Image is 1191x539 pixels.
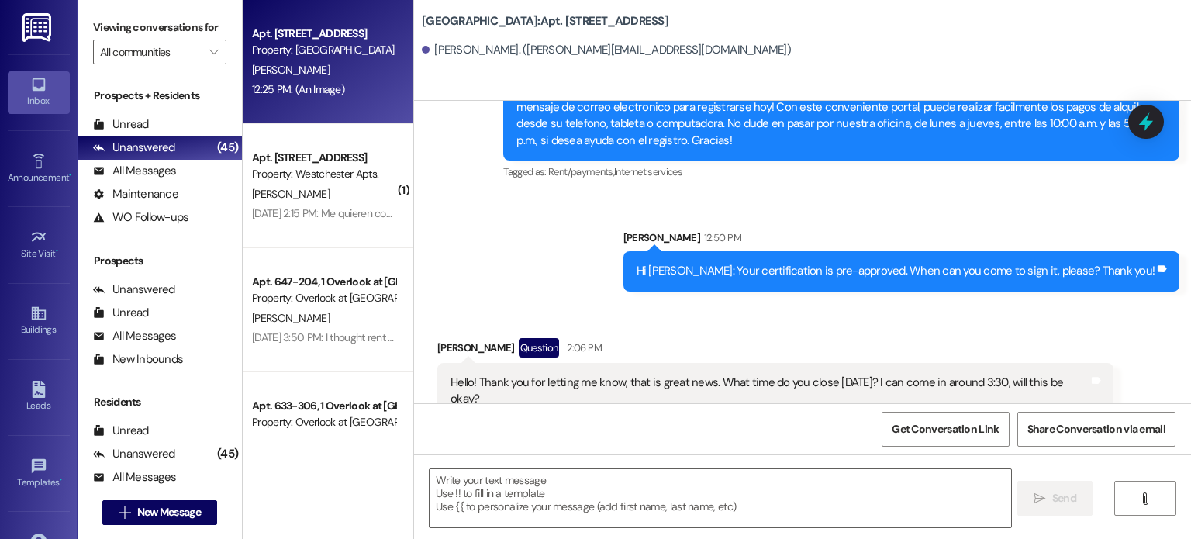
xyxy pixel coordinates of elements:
[252,150,395,166] div: Apt. [STREET_ADDRESS]
[252,311,330,325] span: [PERSON_NAME]
[503,161,1179,183] div: Tagged as:
[93,423,149,439] div: Unread
[451,375,1089,408] div: Hello! Thank you for letting me know, that is great news. What time do you close [DATE]? I can co...
[548,165,614,178] span: Rent/payments ,
[252,187,330,201] span: [PERSON_NAME]
[93,163,176,179] div: All Messages
[422,13,668,29] b: [GEOGRAPHIC_DATA]: Apt. [STREET_ADDRESS]
[8,376,70,418] a: Leads
[100,40,202,64] input: All communities
[93,469,176,485] div: All Messages
[93,209,188,226] div: WO Follow-ups
[614,165,682,178] span: Internet services
[437,338,1113,363] div: [PERSON_NAME]
[563,340,601,356] div: 2:06 PM
[623,230,1180,251] div: [PERSON_NAME]
[422,42,791,58] div: [PERSON_NAME]. ([PERSON_NAME][EMAIL_ADDRESS][DOMAIN_NAME])
[252,166,395,182] div: Property: Westchester Apts.
[8,453,70,495] a: Templates •
[252,398,395,414] div: Apt. 633-306, 1 Overlook at [GEOGRAPHIC_DATA]
[8,224,70,266] a: Site Visit •
[519,338,560,358] div: Question
[252,42,395,58] div: Property: [GEOGRAPHIC_DATA]
[209,46,218,58] i: 
[252,26,395,42] div: Apt. [STREET_ADDRESS]
[637,263,1155,279] div: Hi [PERSON_NAME]: Your certification is pre-approved. When can you come to sign it, please? Thank...
[1052,490,1076,506] span: Send
[892,421,999,437] span: Get Conversation Link
[78,253,242,269] div: Prospects
[516,66,1155,149] div: Estimado residente:A menos que se haya registrado previamente, [PERSON_NAME] le envio un mensaje ...
[1139,492,1151,505] i: 
[137,504,201,520] span: New Message
[252,414,395,430] div: Property: Overlook at [GEOGRAPHIC_DATA]
[1017,481,1093,516] button: Send
[93,305,149,321] div: Unread
[213,136,242,160] div: (45)
[69,170,71,181] span: •
[252,206,675,220] div: [DATE] 2:15 PM: Me quieren correr por un malentendido, mejor ayúdenme en mi departamento
[60,475,62,485] span: •
[700,230,741,246] div: 12:50 PM
[78,88,242,104] div: Prospects + Residents
[252,330,547,344] div: [DATE] 3:50 PM: I thought rent was due by the 8th of every month
[93,282,175,298] div: Unanswered
[252,274,395,290] div: Apt. 647-204, 1 Overlook at [GEOGRAPHIC_DATA]
[56,246,58,257] span: •
[252,290,395,306] div: Property: Overlook at [GEOGRAPHIC_DATA]
[882,412,1009,447] button: Get Conversation Link
[102,500,217,525] button: New Message
[93,140,175,156] div: Unanswered
[93,186,178,202] div: Maintenance
[93,351,183,368] div: New Inbounds
[1027,421,1165,437] span: Share Conversation via email
[22,13,54,42] img: ResiDesk Logo
[93,328,176,344] div: All Messages
[213,442,242,466] div: (45)
[252,82,344,96] div: 12:25 PM: (An Image)
[1017,412,1175,447] button: Share Conversation via email
[78,394,242,410] div: Residents
[8,300,70,342] a: Buildings
[8,71,70,113] a: Inbox
[252,63,330,77] span: [PERSON_NAME]
[119,506,130,519] i: 
[93,446,175,462] div: Unanswered
[93,116,149,133] div: Unread
[93,16,226,40] label: Viewing conversations for
[1034,492,1045,505] i: 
